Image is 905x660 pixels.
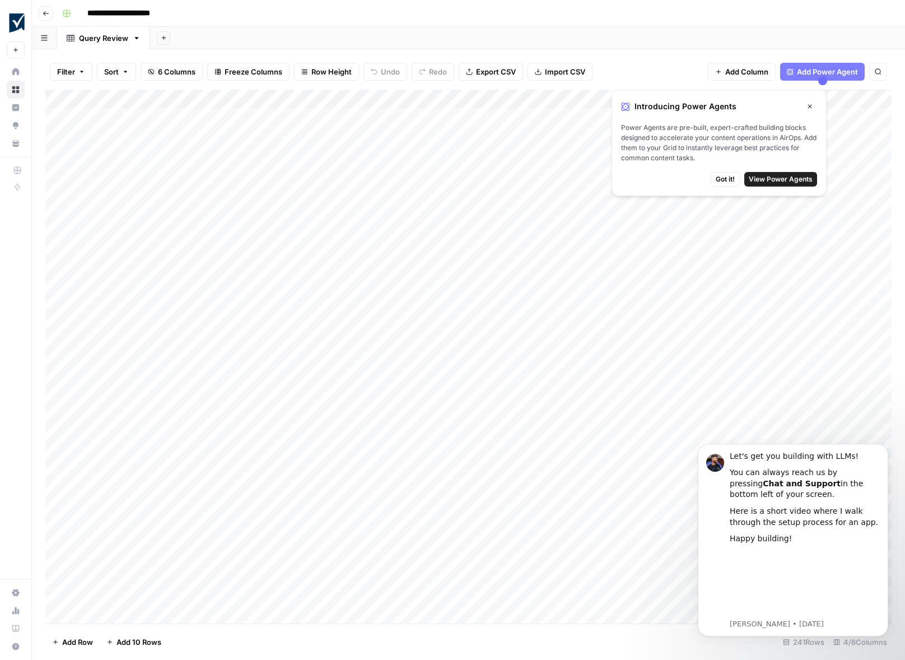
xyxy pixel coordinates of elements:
[621,123,817,163] span: Power Agents are pre-built, expert-crafted building blocks designed to accelerate your content op...
[7,638,25,656] button: Help + Support
[7,81,25,99] a: Browse
[7,99,25,117] a: Insights
[749,174,813,184] span: View Power Agents
[716,174,735,184] span: Got it!
[97,63,136,81] button: Sort
[57,27,150,49] a: Query Review
[7,134,25,152] a: Your Data
[50,63,92,81] button: Filter
[7,117,25,134] a: Opportunities
[780,63,865,81] button: Add Power Agent
[49,189,199,199] p: Message from Steven, sent 3d ago
[621,99,817,114] div: Introducing Power Agents
[104,66,119,77] span: Sort
[797,66,858,77] span: Add Power Agent
[7,9,25,37] button: Workspace: Smartsheet
[225,66,282,77] span: Freeze Columns
[158,66,195,77] span: 6 Columns
[412,63,454,81] button: Redo
[711,172,740,187] button: Got it!
[363,63,407,81] button: Undo
[207,63,290,81] button: Freeze Columns
[381,66,400,77] span: Undo
[62,636,93,648] span: Add Row
[49,120,199,188] iframe: youtube
[311,66,352,77] span: Row Height
[79,32,128,44] div: Query Review
[45,633,100,651] button: Add Row
[7,63,25,81] a: Home
[7,602,25,620] a: Usage
[7,13,27,33] img: Smartsheet Logo
[294,63,359,81] button: Row Height
[116,636,161,648] span: Add 10 Rows
[725,66,768,77] span: Add Column
[459,63,523,81] button: Export CSV
[141,63,203,81] button: 6 Columns
[744,172,817,187] button: View Power Agents
[708,63,776,81] button: Add Column
[476,66,516,77] span: Export CSV
[7,584,25,602] a: Settings
[545,66,585,77] span: Import CSV
[57,66,75,77] span: Filter
[100,633,168,651] button: Add 10 Rows
[7,620,25,638] a: Learning Hub
[528,63,593,81] button: Import CSV
[429,66,447,77] span: Redo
